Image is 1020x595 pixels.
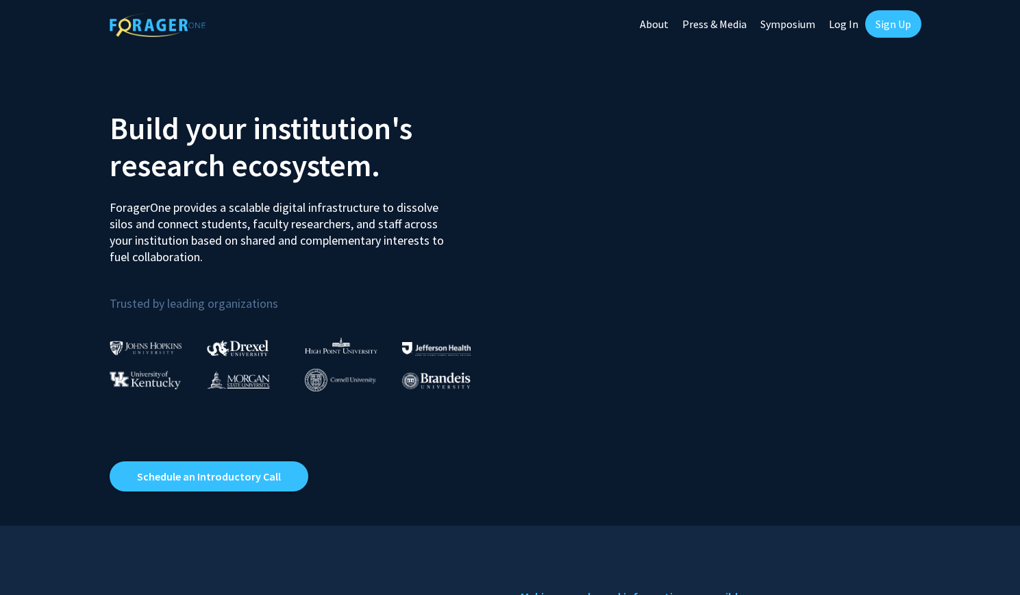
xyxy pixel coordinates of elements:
[110,13,206,37] img: ForagerOne Logo
[305,369,376,391] img: Cornell University
[110,341,182,355] img: Johns Hopkins University
[110,371,181,389] img: University of Kentucky
[110,110,500,184] h2: Build your institution's research ecosystem.
[207,371,270,389] img: Morgan State University
[305,337,377,354] img: High Point University
[207,340,269,356] img: Drexel University
[402,372,471,389] img: Brandeis University
[865,10,921,38] a: Sign Up
[110,276,500,314] p: Trusted by leading organizations
[110,189,453,265] p: ForagerOne provides a scalable digital infrastructure to dissolve silos and connect students, fac...
[402,342,471,355] img: Thomas Jefferson University
[110,461,308,491] a: Opens in a new tab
